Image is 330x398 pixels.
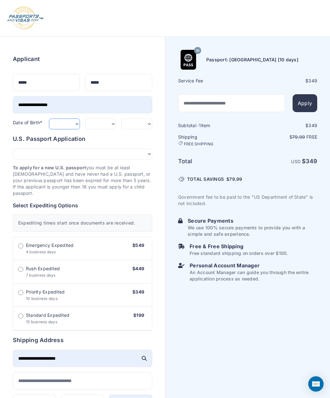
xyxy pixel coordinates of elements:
span: $449 [132,266,144,271]
button: Apply [293,94,317,112]
span: Emergency Expedited [26,242,74,249]
span: TOTAL SAVINGS [187,176,224,182]
h6: Shipping [178,134,247,147]
h6: Personal Account Manager [190,262,317,269]
span: 349 [308,78,317,83]
span: $549 [132,242,144,248]
span: 79.99 [229,176,242,182]
span: Standard Expedited [26,312,69,318]
span: 4 business days [26,249,56,254]
p: An Account Manager can guide you through the entire application process as needed. [190,269,317,282]
span: $199 [133,312,144,318]
span: $ [226,176,242,182]
span: FREE SHIPPING [184,142,213,147]
span: 15 business days [26,319,57,324]
h6: Total [178,157,247,166]
span: 1 [199,123,201,128]
h6: Select Expediting Options [13,202,152,209]
h6: Passport: [GEOGRAPHIC_DATA] [10 days] [206,57,298,63]
p: $ [248,134,318,140]
span: Priority Expedited [26,289,65,295]
h6: Applicant [13,55,40,64]
div: Open Intercom Messenger [308,376,324,392]
h6: Secure Payments [188,217,317,225]
span: 349 [306,158,317,165]
label: Date of Birth* [13,120,42,125]
span: Free [306,134,317,140]
strong: $ [302,158,317,165]
p: We use 100% secure payments to provide you with a simple and safe experience. [188,225,317,237]
div: Expediting times start once documents are received. [13,214,152,232]
span: 79.99 [292,134,305,140]
h6: Free & Free Shipping [190,242,288,250]
p: you must be at least [DEMOGRAPHIC_DATA] and have never had a U.S. passport, or your previous pass... [13,165,152,196]
img: Product Name [178,50,198,70]
span: $349 [132,289,144,295]
span: 10 business days [26,296,58,301]
div: $ [248,78,318,84]
p: Government fee to be paid to the "US Department of State" is not included. [178,194,317,207]
h6: Subtotal · item [178,122,247,129]
h6: U.S. Passport Application [13,134,152,143]
span: 349 [308,123,317,128]
span: USD [291,159,301,164]
span: 7 business days [26,273,56,278]
h6: Shipping Address [13,336,152,345]
img: Logo [6,6,44,30]
strong: To apply for a new U.S. passport [13,165,86,170]
p: Free standard shipping on orders over $100. [190,250,288,256]
span: Rush Expedited [26,265,60,272]
div: $ [248,122,318,129]
span: 10 [196,47,199,55]
h6: Service Fee [178,78,247,84]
